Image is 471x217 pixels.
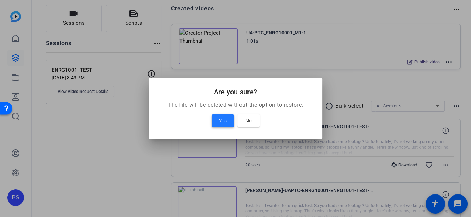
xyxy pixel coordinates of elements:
span: Yes [219,116,227,125]
span: No [245,116,252,125]
h2: Are you sure? [157,86,314,97]
p: The file will be deleted without the option to restore. [157,101,314,109]
button: No [237,114,260,127]
button: Yes [212,114,234,127]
